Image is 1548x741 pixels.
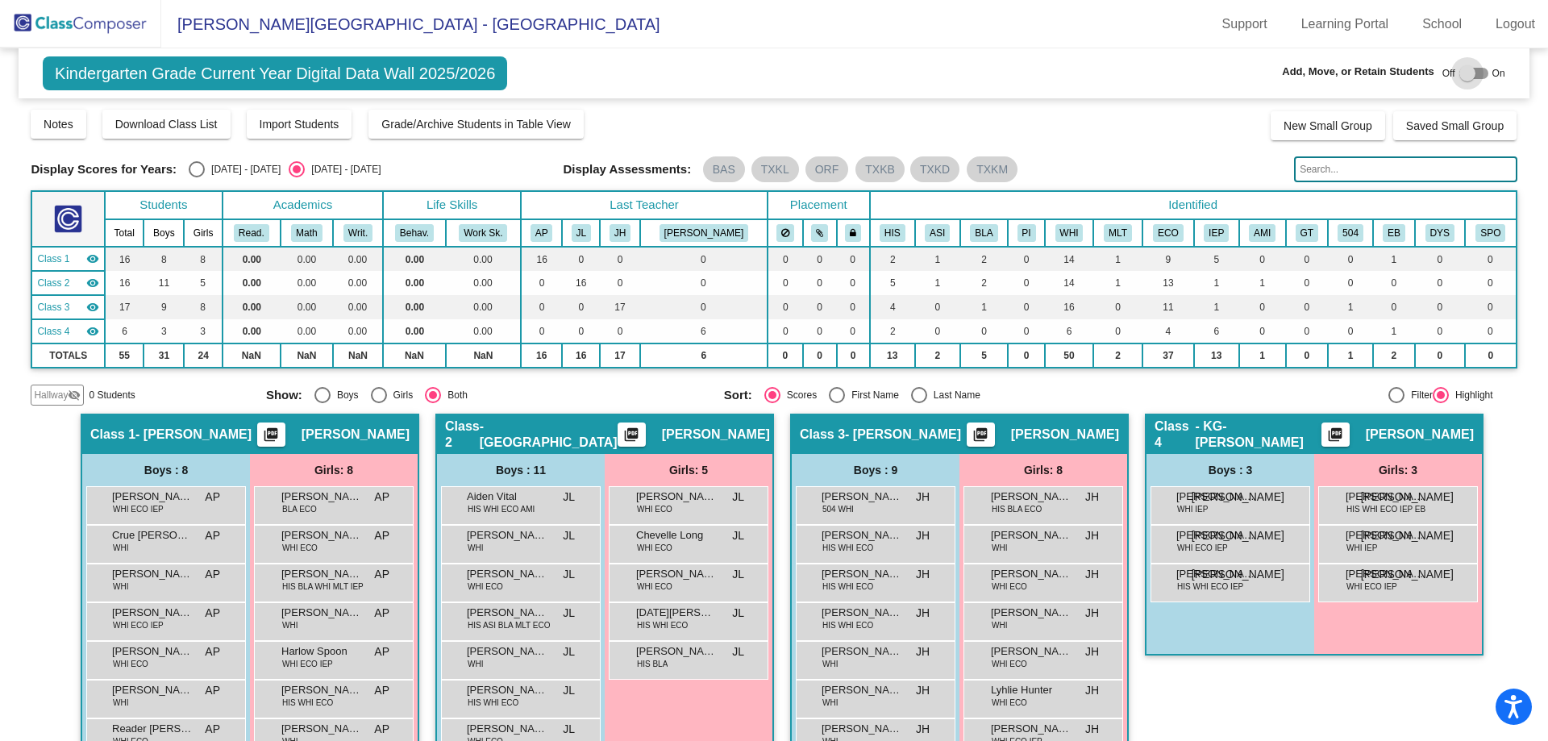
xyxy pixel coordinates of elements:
td: 6 [640,319,768,343]
th: White [1045,219,1094,247]
td: 16 [105,271,144,295]
th: Keep with teacher [837,219,870,247]
th: Multi-Racial [1093,219,1142,247]
button: Read. [234,224,269,242]
mat-chip: TXKD [910,156,959,182]
td: 0 [803,343,837,368]
td: 1 [915,271,960,295]
td: 0.00 [383,319,446,343]
td: 14 [1045,247,1094,271]
span: - [PERSON_NAME] [135,427,252,443]
td: 0 [562,247,600,271]
td: 1 [1093,271,1142,295]
td: 4 [1142,319,1194,343]
td: 0 [562,295,600,319]
td: 0.00 [446,271,521,295]
mat-radio-group: Select an option [724,387,1170,403]
span: [PERSON_NAME] [1011,427,1119,443]
th: Placement [768,191,870,219]
td: 0 [600,271,640,295]
td: 0 [1328,319,1373,343]
th: Hispanic [870,219,915,247]
span: AP [374,489,389,506]
button: MLT [1104,224,1132,242]
td: 0 [1373,295,1414,319]
span: Kindergarten Grade Current Year Digital Data Wall 2025/2026 [43,56,507,90]
td: 8 [184,295,222,319]
span: [PERSON_NAME] [1176,489,1257,505]
span: - KG-[PERSON_NAME] [1196,418,1321,451]
th: Girls [184,219,222,247]
td: 8 [184,247,222,271]
td: 1 [1328,343,1373,368]
span: Add, Move, or Retain Students [1282,64,1434,80]
td: 16 [521,343,562,368]
span: Class 2 [445,418,480,451]
td: 0 [803,295,837,319]
td: 13 [1194,343,1239,368]
span: New Small Group [1284,119,1372,132]
td: 0 [1008,343,1044,368]
div: Scores [780,388,817,402]
td: 0 [1415,247,1465,271]
span: AP [205,489,220,506]
td: 0.00 [446,319,521,343]
th: Students [105,191,223,219]
td: 0 [1008,271,1044,295]
span: Class 4 [37,324,69,339]
td: 0 [960,319,1009,343]
button: [PERSON_NAME] [660,224,748,242]
td: 16 [562,271,600,295]
div: Boys : 11 [437,454,605,486]
div: Boys [331,388,359,402]
button: IEP [1204,224,1229,242]
div: Girls [387,388,414,402]
td: 4 [870,295,915,319]
td: 0.00 [383,247,446,271]
button: Import Students [247,110,352,139]
button: Print Students Details [257,423,285,447]
span: Display Assessments: [564,162,692,177]
input: Search... [1294,156,1517,182]
div: Girls: 3 [1314,454,1482,486]
td: NaN [446,343,521,368]
td: 1 [960,295,1009,319]
span: Grade/Archive Students in Table View [381,118,571,131]
td: 11 [1142,295,1194,319]
mat-chip: TXKB [855,156,905,182]
span: Saved Small Group [1406,119,1504,132]
td: 0 [521,271,562,295]
td: 0 [768,247,802,271]
button: Grade/Archive Students in Table View [368,110,584,139]
mat-icon: picture_as_pdf [261,427,281,449]
button: Behav. [395,224,434,242]
span: [PERSON_NAME] [636,489,717,505]
td: 0 [1328,271,1373,295]
td: 0 [1415,271,1465,295]
td: TOTALS [31,343,105,368]
td: 0 [837,247,870,271]
div: Last Name [927,388,980,402]
button: JH [610,224,630,242]
td: 0 [837,319,870,343]
th: Dyslexia Services [1415,219,1465,247]
td: 2 [870,247,915,271]
td: 6 [640,343,768,368]
td: 13 [870,343,915,368]
td: 0.00 [281,295,333,319]
td: 1 [1239,271,1286,295]
th: Keep away students [768,219,802,247]
span: Download Class List [115,118,218,131]
button: Work Sk. [459,224,507,242]
td: 17 [600,343,640,368]
mat-icon: visibility [86,252,99,265]
td: 0.00 [333,271,383,295]
td: Judith Hale - Hale [31,295,105,319]
td: 0.00 [281,271,333,295]
div: Girls: 5 [605,454,772,486]
span: Class 4 [1155,418,1196,451]
div: Highlight [1449,388,1493,402]
button: ASI [925,224,950,242]
span: JL [732,489,744,506]
span: [PERSON_NAME] [302,427,410,443]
